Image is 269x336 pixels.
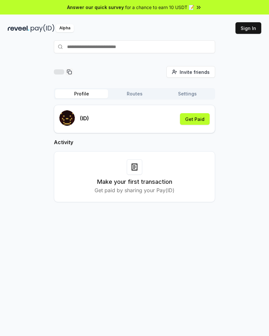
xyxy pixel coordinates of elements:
[95,186,174,194] p: Get paid by sharing your Pay(ID)
[180,69,210,75] span: Invite friends
[67,4,124,11] span: Answer our quick survey
[125,4,194,11] span: for a chance to earn 10 USDT 📝
[54,138,215,146] h2: Activity
[97,177,172,186] h3: Make your first transaction
[108,89,161,98] button: Routes
[55,89,108,98] button: Profile
[8,24,29,32] img: reveel_dark
[235,22,261,34] button: Sign In
[31,24,55,32] img: pay_id
[166,66,215,78] button: Invite friends
[161,89,214,98] button: Settings
[56,24,74,32] div: Alpha
[180,113,210,125] button: Get Paid
[80,114,89,122] p: (ID)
